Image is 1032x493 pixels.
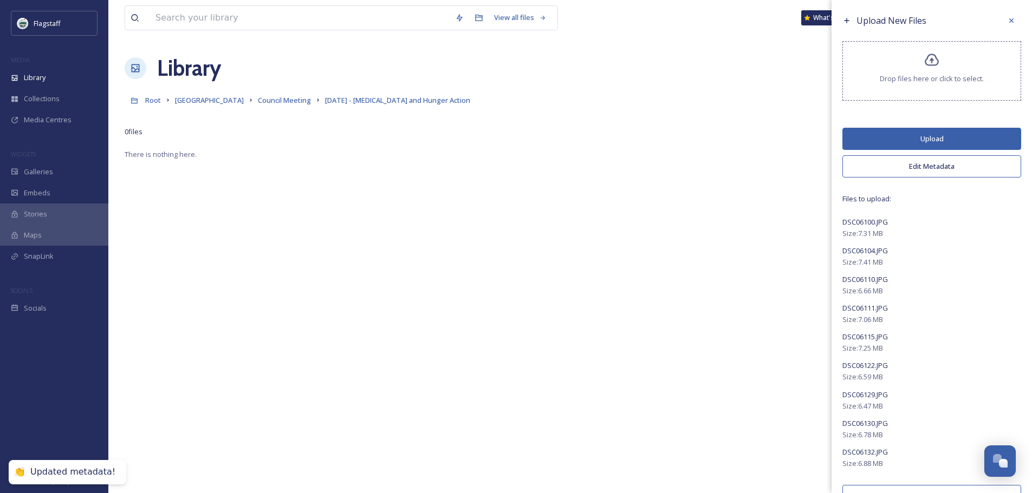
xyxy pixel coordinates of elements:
[24,115,72,125] span: Media Centres
[842,274,888,284] span: DSC06110.JPG
[24,167,53,177] span: Galleries
[175,95,244,105] span: [GEOGRAPHIC_DATA]
[145,94,161,107] a: Root
[880,74,984,84] span: Drop files here or click to select.
[984,445,1016,477] button: Open Chat
[150,6,450,30] input: Search your library
[842,128,1021,150] button: Upload
[14,466,25,478] div: 👏
[842,418,888,428] span: DSC06130.JPG
[842,447,888,457] span: DSC06132.JPG
[842,194,1021,204] span: Files to upload:
[30,466,115,478] div: Updated metadata!
[842,155,1021,178] button: Edit Metadata
[175,94,244,107] a: [GEOGRAPHIC_DATA]
[842,257,883,267] span: Size: 7.41 MB
[11,286,33,294] span: SOCIALS
[24,230,42,240] span: Maps
[24,188,50,198] span: Embeds
[145,95,161,105] span: Root
[258,94,311,107] a: Council Meeting
[24,251,54,261] span: SnapLink
[157,52,221,84] a: Library
[842,286,883,296] span: Size: 6.66 MB
[11,150,36,158] span: WIDGETS
[24,303,47,313] span: Socials
[24,73,46,83] span: Library
[842,401,883,411] span: Size: 6.47 MB
[258,95,311,105] span: Council Meeting
[842,458,883,469] span: Size: 6.88 MB
[489,7,552,28] a: View all files
[24,209,47,219] span: Stories
[842,343,883,353] span: Size: 7.25 MB
[325,95,470,105] span: [DATE] - [MEDICAL_DATA] and Hunger Action
[842,360,888,370] span: DSC06122.JPG
[842,332,888,341] span: DSC06115.JPG
[17,18,28,29] img: images%20%282%29.jpeg
[842,390,888,399] span: DSC06129.JPG
[842,228,883,239] span: Size: 7.31 MB
[801,10,855,25] a: What's New
[842,303,888,313] span: DSC06111.JPG
[856,15,926,27] span: Upload New Files
[842,430,883,440] span: Size: 6.78 MB
[125,149,197,159] span: There is nothing here.
[842,246,888,255] span: DSC06104.JPG
[325,94,470,107] a: [DATE] - [MEDICAL_DATA] and Hunger Action
[842,372,883,382] span: Size: 6.59 MB
[842,314,883,325] span: Size: 7.06 MB
[11,56,30,64] span: MEDIA
[125,127,142,137] span: 0 file s
[24,94,60,104] span: Collections
[842,217,888,227] span: DSC06100.JPG
[34,18,61,28] span: Flagstaff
